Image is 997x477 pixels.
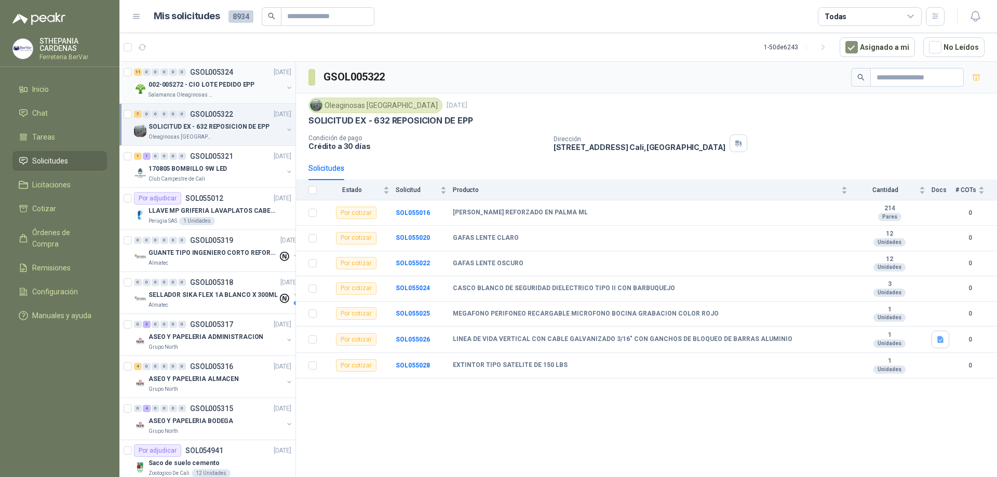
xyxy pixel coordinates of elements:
[134,360,293,393] a: 4 0 0 0 0 0 GSOL005316[DATE] Company LogoASEO Y PAPELERIA ALMACENGrupo North
[12,103,107,123] a: Chat
[160,237,168,244] div: 0
[149,175,205,183] p: Club Campestre de Cali
[134,419,146,431] img: Company Logo
[878,213,901,221] div: Pares
[190,363,233,370] p: GSOL005316
[955,208,985,218] b: 0
[955,335,985,345] b: 0
[323,186,381,194] span: Estado
[873,339,906,348] div: Unidades
[134,209,146,221] img: Company Logo
[396,260,430,267] b: SOL055022
[134,69,142,76] div: 11
[39,54,107,60] p: Ferreteria BerVar
[169,405,177,412] div: 0
[32,131,55,143] span: Tareas
[274,362,291,372] p: [DATE]
[143,279,151,286] div: 0
[190,321,233,328] p: GSOL005317
[453,310,719,318] b: MEGAFONO PERIFONEO RECARGABLE MICROFONO BOCINA GRABACION COLOR ROJO
[149,259,168,267] p: Almatec
[178,405,186,412] div: 0
[149,416,233,426] p: ASEO Y PAPELERIA BODEGA
[190,69,233,76] p: GSOL005324
[955,186,976,194] span: # COTs
[453,260,523,268] b: GAFAS LENTE OSCURO
[190,153,233,160] p: GSOL005321
[12,306,107,325] a: Manuales y ayuda
[268,12,275,20] span: search
[396,209,430,216] b: SOL055016
[32,84,49,95] span: Inicio
[32,203,56,214] span: Cotizar
[134,321,142,328] div: 0
[185,195,223,202] p: SOL055012
[134,192,181,205] div: Por adjudicar
[336,333,376,346] div: Por cotizar
[825,11,846,22] div: Todas
[143,237,151,244] div: 0
[12,223,107,254] a: Órdenes de Compra
[453,209,588,217] b: [PERSON_NAME] REFORZADO EN PALMA ML
[12,151,107,171] a: Solicitudes
[143,153,151,160] div: 1
[169,363,177,370] div: 0
[134,153,142,160] div: 1
[178,111,186,118] div: 0
[955,283,985,293] b: 0
[764,39,831,56] div: 1 - 50 de 6243
[324,69,386,85] h3: GSOL005322
[274,194,291,203] p: [DATE]
[453,180,854,200] th: Producto
[152,69,159,76] div: 0
[873,238,906,247] div: Unidades
[134,293,146,305] img: Company Logo
[160,153,168,160] div: 0
[169,321,177,328] div: 0
[336,282,376,295] div: Por cotizar
[323,180,396,200] th: Estado
[149,458,219,468] p: Saco de suelo cemento
[149,206,278,216] p: LLAVE MP GRIFERIA LAVAPLATOS CABEZA EXTRAIBLE
[152,363,159,370] div: 0
[149,301,168,309] p: Almatec
[308,98,442,113] div: Oleaginosas [GEOGRAPHIC_DATA]
[955,361,985,371] b: 0
[190,111,233,118] p: GSOL005322
[336,207,376,219] div: Por cotizar
[396,336,430,343] b: SOL055026
[134,125,146,137] img: Company Logo
[228,10,253,23] span: 8934
[854,280,925,289] b: 3
[32,262,71,274] span: Remisiones
[396,234,430,241] a: SOL055020
[854,205,925,213] b: 214
[160,321,168,328] div: 0
[12,199,107,219] a: Cotizar
[873,263,906,271] div: Unidades
[32,179,71,190] span: Licitaciones
[274,404,291,414] p: [DATE]
[12,282,107,302] a: Configuración
[134,402,293,435] a: 0 4 0 0 0 0 GSOL005315[DATE] Company LogoASEO Y PAPELERIA BODEGAGrupo North
[854,180,932,200] th: Cantidad
[169,237,177,244] div: 0
[396,310,430,317] a: SOL055025
[453,284,675,293] b: CASCO BLANCO DE SEGURIDAD DIELECTRICO TIPO II CON BARBUQUEJO
[396,284,430,292] a: SOL055024
[149,133,214,141] p: Oleaginosas [GEOGRAPHIC_DATA]
[134,237,142,244] div: 0
[32,310,91,321] span: Manuales y ayuda
[453,234,519,242] b: GAFAS LENTE CLARO
[32,227,97,250] span: Órdenes de Compra
[149,290,278,300] p: SELLADOR SIKA FLEX 1A BLANCO X 300ML
[134,66,293,99] a: 11 0 0 0 0 0 GSOL005324[DATE] Company Logo002-005272 - CIO LOTE PEDIDO EPPSalamanca Oleaginosas SAS
[160,405,168,412] div: 0
[149,385,178,393] p: Grupo North
[149,217,177,225] p: Perugia SAS
[119,188,295,230] a: Por adjudicarSOL055012[DATE] Company LogoLLAVE MP GRIFERIA LAVAPLATOS CABEZA EXTRAIBLEPerugia SAS...
[955,258,985,268] b: 0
